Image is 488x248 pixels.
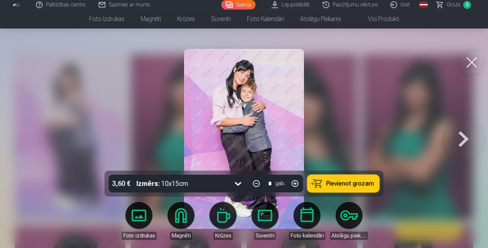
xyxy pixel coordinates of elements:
span: Grozs [447,1,461,9]
div: Foto kalendāri [289,232,325,240]
div: Suvenīri [254,232,276,240]
a: Suvenīri [246,202,284,240]
strong: Izmērs : [137,179,160,188]
div: Atslēgu piekariņi [330,232,368,240]
div: 10x15cm [137,175,188,192]
button: Pievienot grozam [307,175,380,192]
div: Krūzes [213,232,233,240]
a: Foto kalendāri [288,202,326,240]
a: Krūzes [204,202,242,240]
span: Pievienot grozam [326,180,374,187]
a: Magnēti [162,202,200,240]
div: 3,60 € [109,175,134,192]
a: Suvenīri [203,9,239,28]
a: Atslēgu piekariņi [292,9,349,28]
a: Foto kalendāri [239,9,292,28]
a: Visi produkti [349,9,407,28]
a: Foto izdrukas [81,9,133,28]
div: Magnēti [170,232,192,240]
a: Foto izdrukas [120,202,158,240]
a: Atslēgu piekariņi [330,202,368,240]
div: Foto izdrukas [122,232,157,240]
a: Magnēti [133,9,169,28]
img: /fa1 [13,3,20,7]
span: 0 [463,1,471,9]
a: Krūzes [169,9,203,28]
div: gab. [276,179,286,188]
